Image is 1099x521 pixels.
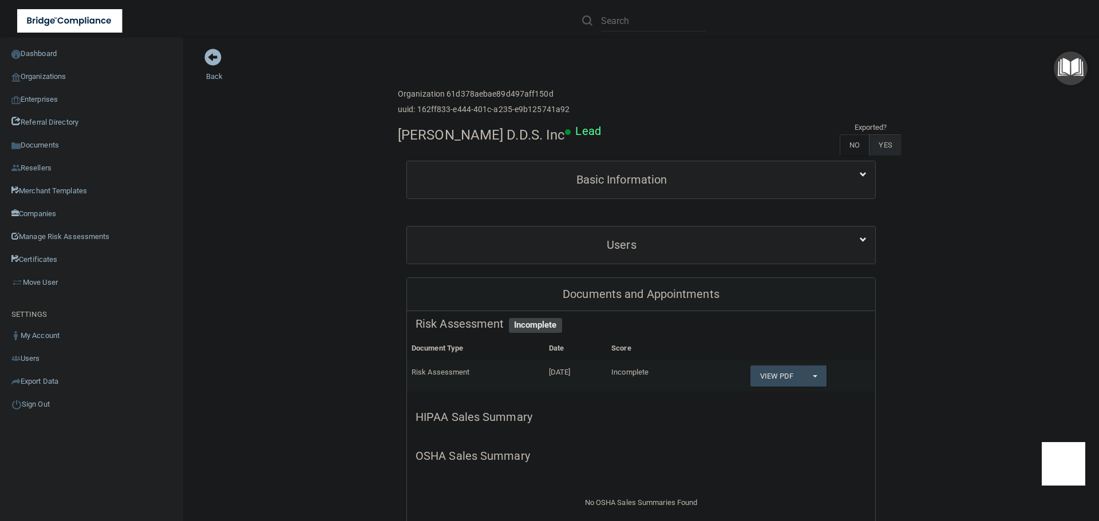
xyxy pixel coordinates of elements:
[407,337,544,360] th: Document Type
[407,278,875,311] div: Documents and Appointments
[416,317,867,330] h5: Risk Assessment
[1042,442,1085,486] iframe: Drift Widget Chat Controller
[869,134,901,156] label: YES
[1054,51,1088,85] button: Open Resource Center
[750,365,803,387] a: View PDF
[582,15,592,26] img: ic-search.3b580494.png
[206,58,223,81] a: Back
[840,134,869,156] label: NO
[11,331,21,340] img: ic_user_dark.df1a06c3.png
[416,238,828,251] h5: Users
[607,337,701,360] th: Score
[11,164,21,173] img: ic_reseller.de258add.png
[11,377,21,386] img: icon-export.b9366987.png
[398,90,570,98] h6: Organization 61d378aebae89d497aff150d
[11,399,22,409] img: ic_power_dark.7ecde6b1.png
[601,10,706,31] input: Search
[416,232,867,258] a: Users
[575,121,600,142] p: Lead
[416,173,828,186] h5: Basic Information
[11,96,21,104] img: enterprise.0d942306.png
[544,337,607,360] th: Date
[11,73,21,82] img: organization-icon.f8decf85.png
[17,9,122,33] img: bridge_compliance_login_screen.278c3ca4.svg
[544,360,607,391] td: [DATE]
[416,411,867,423] h5: HIPAA Sales Summary
[11,308,47,321] label: SETTINGS
[509,318,562,333] span: Incomplete
[11,354,21,363] img: icon-users.e205127d.png
[398,128,565,142] h4: [PERSON_NAME] D.D.S. Inc
[11,50,21,59] img: ic_dashboard_dark.d01f4a41.png
[11,141,21,150] img: icon-documents.8dae5593.png
[407,360,544,391] td: Risk Assessment
[840,121,902,134] td: Exported?
[416,450,867,462] h5: OSHA Sales Summary
[398,105,570,114] h6: uuid: 162ff833-e444-401c-a235-e9b125741a92
[416,167,867,193] a: Basic Information
[11,277,23,288] img: briefcase.64adab9b.png
[607,360,701,391] td: Incomplete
